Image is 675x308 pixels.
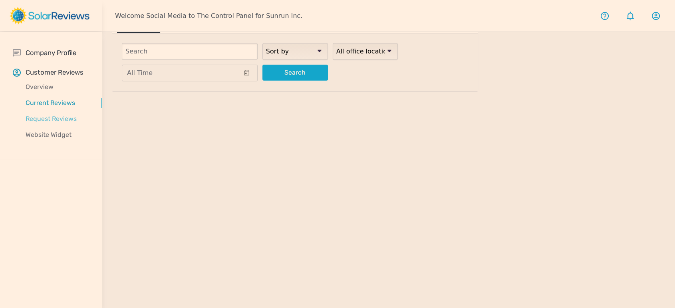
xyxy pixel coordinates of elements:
p: Welcome Social Media to The Control Panel for Sunrun Inc. [115,11,302,21]
button: All Time [122,65,258,81]
p: Website Widget [13,130,102,140]
a: Current Reviews [13,95,102,111]
span: All Time [127,69,153,77]
p: Current Reviews [13,98,102,108]
p: Company Profile [26,48,76,58]
a: Request Reviews [13,111,102,127]
p: Overview [13,82,102,92]
input: Search [122,43,258,60]
button: Search [262,65,328,81]
a: Website Widget [13,127,102,143]
p: Customer Reviews [26,67,83,77]
p: Request Reviews [13,114,102,124]
a: Overview [13,79,102,95]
